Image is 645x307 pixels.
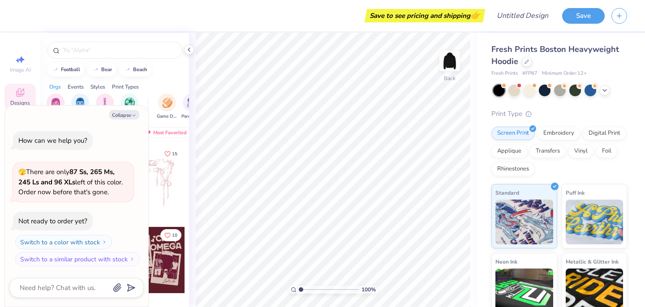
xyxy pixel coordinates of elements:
div: Screen Print [491,127,535,140]
img: Sorority Image [51,98,61,108]
span: 👉 [470,10,480,21]
span: Fresh Prints Boston Heavyweight Hoodie [491,44,619,67]
span: Game Day [157,113,177,120]
div: How can we help you? [18,136,87,145]
img: Switch to a similar product with stock [129,256,135,262]
img: trend_line.gif [92,67,99,72]
div: Embroidery [537,127,580,140]
span: Designs [10,99,30,107]
div: Orgs [49,83,61,91]
div: football [61,67,80,72]
div: bear [101,67,112,72]
span: 15 [172,152,177,156]
span: # FP87 [522,70,537,77]
span: 10 [172,233,177,238]
img: Club Image [100,98,110,108]
button: filter button [70,94,90,120]
span: Image AI [10,66,31,73]
button: beach [119,63,151,77]
button: football [47,63,84,77]
div: Print Types [112,83,139,91]
div: filter for Game Day [157,94,177,120]
div: filter for Parent's Weekend [181,94,202,120]
button: Save [562,8,605,24]
span: Fresh Prints [491,70,518,77]
span: Neon Ink [495,257,517,266]
span: Parent's Weekend [181,113,202,120]
img: Standard [495,200,553,244]
img: trend_line.gif [124,67,131,72]
div: Foil [596,145,617,158]
img: Fraternity Image [75,98,85,108]
img: Puff Ink [566,200,623,244]
img: Switch to a color with stock [102,239,107,245]
span: 🫣 [18,168,26,176]
div: Save to see pricing and shipping [367,9,483,22]
div: Print Type [491,109,627,119]
div: Events [68,83,84,91]
div: filter for Sports [120,94,138,120]
button: filter button [96,94,114,120]
div: Applique [491,145,527,158]
button: filter button [157,94,177,120]
span: 100 % [361,286,376,294]
div: filter for Fraternity [70,94,90,120]
img: Parent's Weekend Image [187,98,197,108]
button: bear [87,63,116,77]
span: There are only left of this color. Order now before that's gone. [18,167,123,196]
button: filter button [181,94,202,120]
button: filter button [120,94,138,120]
span: Minimum Order: 12 + [542,70,587,77]
span: Standard [495,188,519,197]
button: Switch to a color with stock [15,235,112,249]
div: Vinyl [568,145,593,158]
div: beach [133,67,147,72]
button: Like [160,148,181,160]
strong: 87 Ss, 265 Ms, 245 Ls and 96 XLs [18,167,115,187]
div: Most Favorited [140,127,191,138]
img: Back [441,52,459,70]
span: Metallic & Glitter Ink [566,257,619,266]
img: Sports Image [125,98,135,108]
div: Back [444,74,456,82]
span: Puff Ink [566,188,585,197]
div: Transfers [530,145,566,158]
div: filter for Club [96,94,114,120]
div: filter for Sorority [47,94,64,120]
input: Try "Alpha" [62,46,176,55]
div: Digital Print [583,127,626,140]
img: trend_line.gif [52,67,59,72]
button: filter button [47,94,64,120]
div: Styles [90,83,105,91]
button: Switch to a similar product with stock [15,252,140,266]
div: Not ready to order yet? [18,217,87,226]
img: Game Day Image [162,98,172,108]
input: Untitled Design [490,7,555,25]
button: Like [160,229,181,241]
div: Rhinestones [491,162,535,176]
button: Collapse [109,110,139,119]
